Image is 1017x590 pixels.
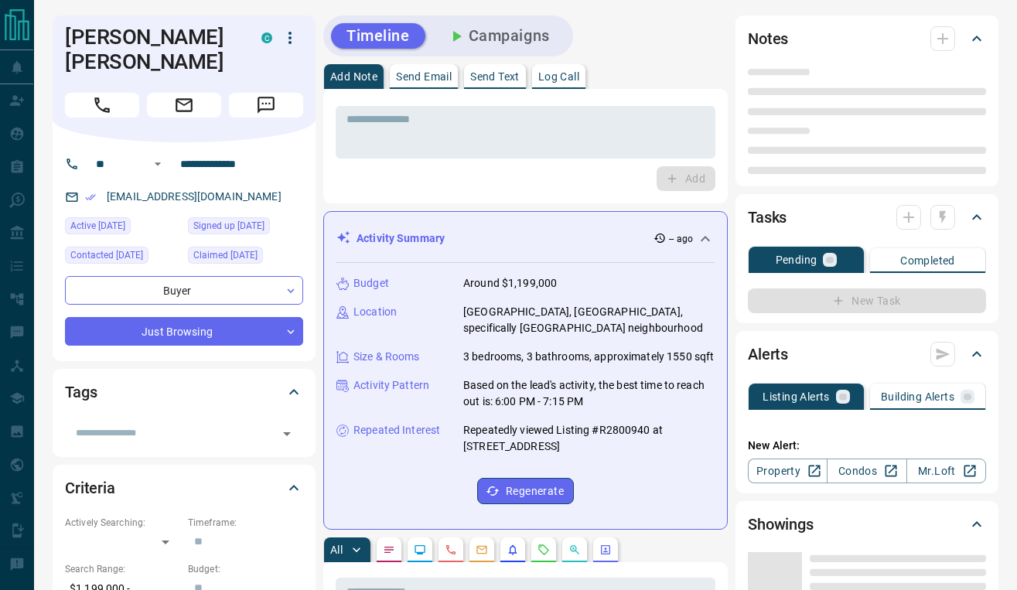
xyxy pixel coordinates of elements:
[65,317,303,346] div: Just Browsing
[65,476,115,500] h2: Criteria
[353,304,397,320] p: Location
[900,255,955,266] p: Completed
[748,336,986,373] div: Alerts
[463,349,714,365] p: 3 bedrooms, 3 bathrooms, approximately 1550 sqft
[147,93,221,118] span: Email
[463,377,715,410] p: Based on the lead's activity, the best time to reach out is: 6:00 PM - 7:15 PM
[357,230,445,247] p: Activity Summary
[906,459,986,483] a: Mr.Loft
[330,544,343,555] p: All
[188,217,303,239] div: Fri Sep 12 2025
[70,247,143,263] span: Contacted [DATE]
[748,438,986,454] p: New Alert:
[193,218,264,234] span: Signed up [DATE]
[669,232,693,246] p: -- ago
[148,155,167,173] button: Open
[193,247,258,263] span: Claimed [DATE]
[538,544,550,556] svg: Requests
[107,190,282,203] a: [EMAIL_ADDRESS][DOMAIN_NAME]
[748,199,986,236] div: Tasks
[396,71,452,82] p: Send Email
[331,23,425,49] button: Timeline
[476,544,488,556] svg: Emails
[70,218,125,234] span: Active [DATE]
[353,377,429,394] p: Activity Pattern
[188,562,303,576] p: Budget:
[65,516,180,530] p: Actively Searching:
[414,544,426,556] svg: Lead Browsing Activity
[65,276,303,305] div: Buyer
[65,247,180,268] div: Sat Sep 13 2025
[463,422,715,455] p: Repeatedly viewed Listing #R2800940 at [STREET_ADDRESS]
[748,20,986,57] div: Notes
[748,512,814,537] h2: Showings
[229,93,303,118] span: Message
[65,469,303,506] div: Criteria
[445,544,457,556] svg: Calls
[463,304,715,336] p: [GEOGRAPHIC_DATA], [GEOGRAPHIC_DATA], specifically [GEOGRAPHIC_DATA] neighbourhood
[463,275,557,292] p: Around $1,199,000
[330,71,377,82] p: Add Note
[65,562,180,576] p: Search Range:
[748,459,828,483] a: Property
[353,349,420,365] p: Size & Rooms
[432,23,565,49] button: Campaigns
[748,506,986,543] div: Showings
[748,342,788,367] h2: Alerts
[470,71,520,82] p: Send Text
[776,254,817,265] p: Pending
[188,516,303,530] p: Timeframe:
[538,71,579,82] p: Log Call
[353,275,389,292] p: Budget
[353,422,440,438] p: Repeated Interest
[507,544,519,556] svg: Listing Alerts
[65,380,97,404] h2: Tags
[261,32,272,43] div: condos.ca
[748,205,787,230] h2: Tasks
[383,544,395,556] svg: Notes
[276,423,298,445] button: Open
[65,373,303,411] div: Tags
[65,217,180,239] div: Fri Sep 12 2025
[599,544,612,556] svg: Agent Actions
[881,391,954,402] p: Building Alerts
[477,478,574,504] button: Regenerate
[827,459,906,483] a: Condos
[336,224,715,253] div: Activity Summary-- ago
[763,391,830,402] p: Listing Alerts
[568,544,581,556] svg: Opportunities
[748,26,788,51] h2: Notes
[65,93,139,118] span: Call
[65,25,238,74] h1: [PERSON_NAME] [PERSON_NAME]
[85,192,96,203] svg: Email Verified
[188,247,303,268] div: Sat Sep 13 2025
